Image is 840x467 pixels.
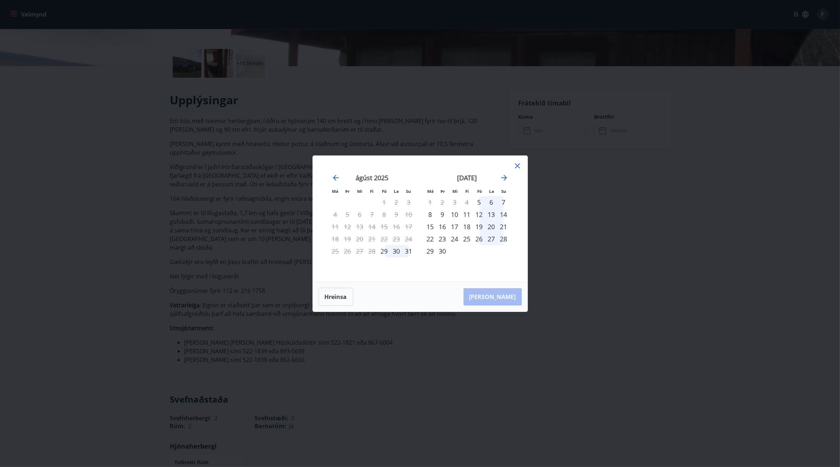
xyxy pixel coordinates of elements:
div: Calendar [321,164,519,273]
td: Not available. fimmtudagur, 28. ágúst 2025 [366,245,378,257]
td: Not available. föstudagur, 8. ágúst 2025 [378,208,391,221]
small: La [489,189,494,194]
small: Fi [370,189,374,194]
div: 23 [437,233,449,245]
div: 20 [485,221,498,233]
small: Mi [357,189,362,194]
td: Not available. þriðjudagur, 2. september 2025 [437,196,449,208]
td: Not available. mánudagur, 18. ágúst 2025 [329,233,342,245]
td: Choose mánudagur, 8. september 2025 as your check-in date. It’s available. [424,208,437,221]
div: 19 [473,221,485,233]
div: 16 [437,221,449,233]
small: Má [428,189,434,194]
td: Not available. þriðjudagur, 19. ágúst 2025 [342,233,354,245]
small: Þr [346,189,350,194]
td: Not available. mánudagur, 25. ágúst 2025 [329,245,342,257]
td: Choose þriðjudagur, 30. september 2025 as your check-in date. It’s available. [437,245,449,257]
td: Choose föstudagur, 29. ágúst 2025 as your check-in date. It’s available. [378,245,391,257]
div: 11 [461,208,473,221]
div: 13 [485,208,498,221]
small: Þr [441,189,445,194]
div: 29 [424,245,437,257]
td: Not available. þriðjudagur, 26. ágúst 2025 [342,245,354,257]
div: 12 [473,208,485,221]
small: Fi [466,189,469,194]
div: 10 [449,208,461,221]
td: Choose sunnudagur, 7. september 2025 as your check-in date. It’s available. [498,196,510,208]
td: Choose föstudagur, 5. september 2025 as your check-in date. It’s available. [473,196,485,208]
div: 28 [498,233,510,245]
td: Choose þriðjudagur, 9. september 2025 as your check-in date. It’s available. [437,208,449,221]
td: Not available. sunnudagur, 3. ágúst 2025 [403,196,415,208]
td: Not available. miðvikudagur, 27. ágúst 2025 [354,245,366,257]
td: Not available. þriðjudagur, 5. ágúst 2025 [342,208,354,221]
div: 14 [498,208,510,221]
td: Not available. fimmtudagur, 4. september 2025 [461,196,473,208]
td: Not available. miðvikudagur, 6. ágúst 2025 [354,208,366,221]
div: 6 [485,196,498,208]
strong: ágúst 2025 [356,173,388,182]
td: Not available. sunnudagur, 10. ágúst 2025 [403,208,415,221]
td: Choose fimmtudagur, 18. september 2025 as your check-in date. It’s available. [461,221,473,233]
td: Not available. föstudagur, 22. ágúst 2025 [378,233,391,245]
td: Not available. laugardagur, 23. ágúst 2025 [391,233,403,245]
td: Choose laugardagur, 6. september 2025 as your check-in date. It’s available. [485,196,498,208]
div: 24 [449,233,461,245]
small: Má [332,189,339,194]
td: Choose sunnudagur, 28. september 2025 as your check-in date. It’s available. [498,233,510,245]
td: Choose fimmtudagur, 11. september 2025 as your check-in date. It’s available. [461,208,473,221]
strong: [DATE] [457,173,477,182]
td: Choose sunnudagur, 14. september 2025 as your check-in date. It’s available. [498,208,510,221]
div: 8 [424,208,437,221]
div: Aðeins innritun í boði [378,245,391,257]
td: Choose sunnudagur, 31. ágúst 2025 as your check-in date. It’s available. [403,245,415,257]
small: Mi [452,189,458,194]
div: 26 [473,233,485,245]
td: Choose þriðjudagur, 23. september 2025 as your check-in date. It’s available. [437,233,449,245]
td: Choose föstudagur, 19. september 2025 as your check-in date. It’s available. [473,221,485,233]
td: Not available. fimmtudagur, 7. ágúst 2025 [366,208,378,221]
small: Su [502,189,507,194]
button: Hreinsa [319,288,353,306]
td: Choose mánudagur, 29. september 2025 as your check-in date. It’s available. [424,245,437,257]
div: 9 [437,208,449,221]
div: 30 [437,245,449,257]
td: Choose mánudagur, 15. september 2025 as your check-in date. It’s available. [424,221,437,233]
td: Not available. miðvikudagur, 13. ágúst 2025 [354,221,366,233]
div: Aðeins innritun í boði [473,196,485,208]
div: 18 [461,221,473,233]
td: Not available. fimmtudagur, 21. ágúst 2025 [366,233,378,245]
div: 21 [498,221,510,233]
small: Su [406,189,411,194]
td: Choose sunnudagur, 21. september 2025 as your check-in date. It’s available. [498,221,510,233]
div: 25 [461,233,473,245]
div: 31 [403,245,415,257]
td: Not available. sunnudagur, 17. ágúst 2025 [403,221,415,233]
small: Fö [477,189,482,194]
td: Choose föstudagur, 12. september 2025 as your check-in date. It’s available. [473,208,485,221]
td: Not available. föstudagur, 15. ágúst 2025 [378,221,391,233]
td: Choose miðvikudagur, 10. september 2025 as your check-in date. It’s available. [449,208,461,221]
small: La [394,189,399,194]
td: Not available. laugardagur, 2. ágúst 2025 [391,196,403,208]
td: Choose laugardagur, 20. september 2025 as your check-in date. It’s available. [485,221,498,233]
div: 27 [485,233,498,245]
td: Choose miðvikudagur, 24. september 2025 as your check-in date. It’s available. [449,233,461,245]
td: Not available. laugardagur, 16. ágúst 2025 [391,221,403,233]
td: Choose þriðjudagur, 16. september 2025 as your check-in date. It’s available. [437,221,449,233]
small: Fö [382,189,387,194]
div: Aðeins útritun í boði [424,196,437,208]
div: 17 [449,221,461,233]
td: Not available. mánudagur, 1. september 2025 [424,196,437,208]
td: Not available. laugardagur, 9. ágúst 2025 [391,208,403,221]
div: 22 [424,233,437,245]
td: Not available. miðvikudagur, 20. ágúst 2025 [354,233,366,245]
td: Not available. föstudagur, 1. ágúst 2025 [378,196,391,208]
td: Choose mánudagur, 22. september 2025 as your check-in date. It’s available. [424,233,437,245]
td: Choose laugardagur, 30. ágúst 2025 as your check-in date. It’s available. [391,245,403,257]
div: 30 [391,245,403,257]
td: Not available. þriðjudagur, 12. ágúst 2025 [342,221,354,233]
td: Choose laugardagur, 27. september 2025 as your check-in date. It’s available. [485,233,498,245]
div: Move forward to switch to the next month. [500,173,508,182]
td: Not available. fimmtudagur, 14. ágúst 2025 [366,221,378,233]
